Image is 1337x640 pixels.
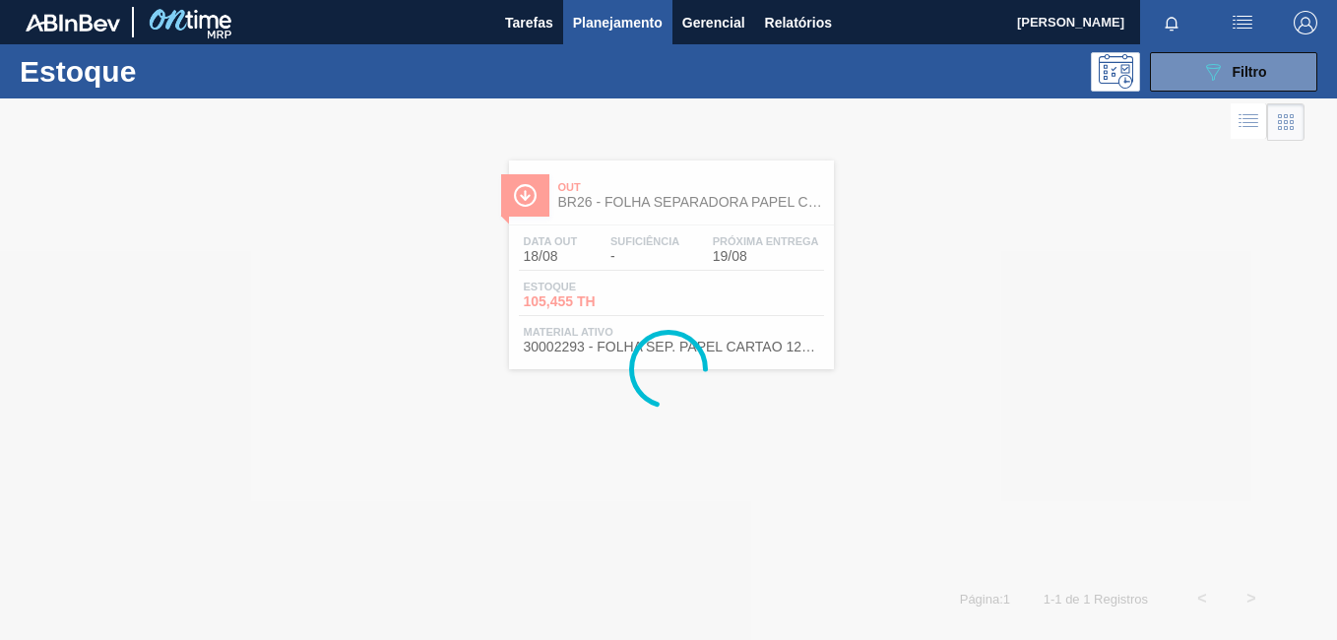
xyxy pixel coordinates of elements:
[1294,11,1317,34] img: Logout
[505,11,553,34] span: Tarefas
[1140,9,1203,36] button: Notificações
[573,11,663,34] span: Planejamento
[20,60,295,83] h1: Estoque
[1231,11,1254,34] img: userActions
[1233,64,1267,80] span: Filtro
[682,11,745,34] span: Gerencial
[26,14,120,32] img: TNhmsLtSVTkK8tSr43FrP2fwEKptu5GPRR3wAAAABJRU5ErkJggg==
[1150,52,1317,92] button: Filtro
[1091,52,1140,92] div: Pogramando: nenhum usuário selecionado
[765,11,832,34] span: Relatórios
